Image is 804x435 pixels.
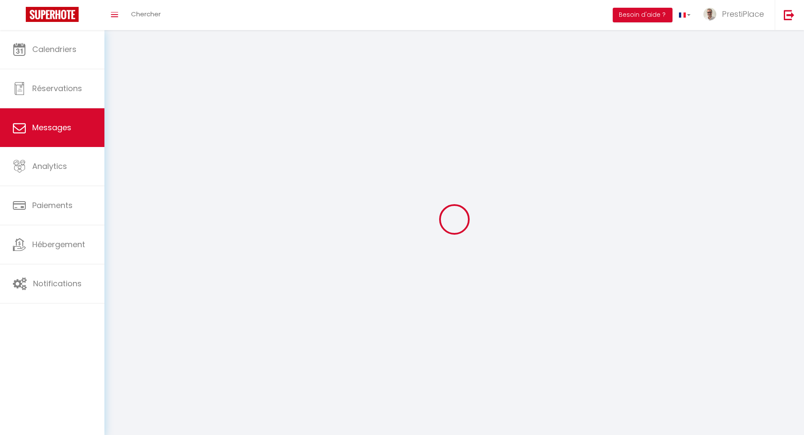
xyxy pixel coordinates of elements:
img: logout [784,9,795,20]
span: Messages [32,122,71,133]
img: ... [703,8,716,21]
img: Super Booking [26,7,79,22]
span: PrestiPlace [722,9,764,19]
span: Chercher [131,9,161,18]
span: Analytics [32,161,67,172]
span: Hébergement [32,239,85,250]
button: Ouvrir le widget de chat LiveChat [7,3,33,29]
span: Réservations [32,83,82,94]
span: Notifications [33,278,82,289]
span: Calendriers [32,44,76,55]
button: Besoin d'aide ? [613,8,673,22]
span: Paiements [32,200,73,211]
